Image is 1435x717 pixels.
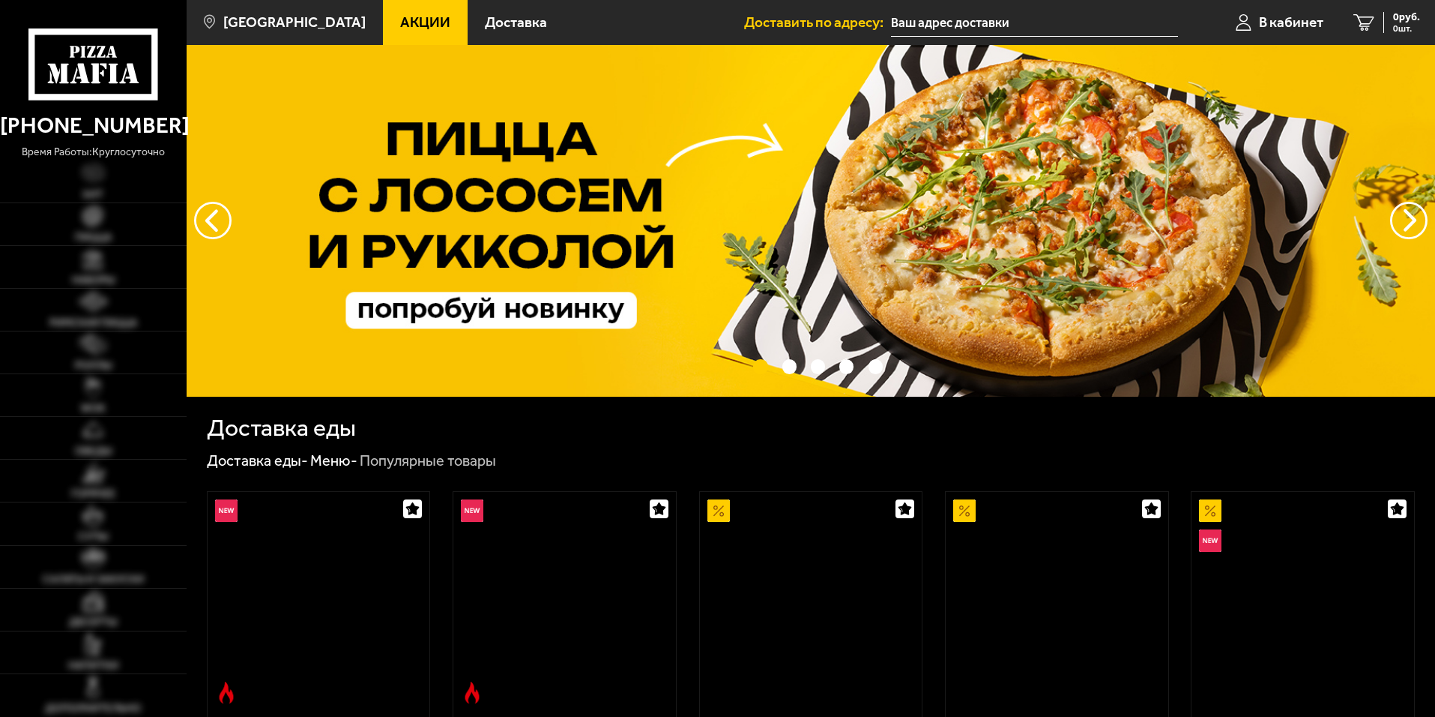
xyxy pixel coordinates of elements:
[1393,24,1420,33] span: 0 шт.
[453,492,676,711] a: НовинкаОстрое блюдоРимская с мясным ассорти
[78,532,108,542] span: Супы
[194,202,232,239] button: следующий
[82,190,103,200] span: Хит
[223,15,366,29] span: [GEOGRAPHIC_DATA]
[782,359,797,373] button: точки переключения
[208,492,430,711] a: НовинкаОстрое блюдоРимская с креветками
[400,15,450,29] span: Акции
[207,416,356,440] h1: Доставка еды
[1259,15,1323,29] span: В кабинет
[744,15,891,29] span: Доставить по адресу:
[839,359,854,373] button: точки переключения
[485,15,547,29] span: Доставка
[45,703,141,714] span: Дополнительно
[69,617,117,628] span: Десерты
[953,499,976,522] img: Акционный
[1393,12,1420,22] span: 0 руб.
[700,492,922,711] a: АкционныйАль-Шам 25 см (тонкое тесто)
[461,682,483,704] img: Острое блюдо
[75,446,112,457] span: Обеды
[43,574,144,585] span: Салаты и закуски
[215,682,238,704] img: Острое блюдо
[707,499,730,522] img: Акционный
[71,489,115,499] span: Горячее
[1390,202,1428,239] button: предыдущий
[68,661,118,671] span: Напитки
[215,499,238,522] img: Новинка
[75,361,112,371] span: Роллы
[753,359,767,373] button: точки переключения
[310,451,357,469] a: Меню-
[1199,499,1221,522] img: Акционный
[49,318,137,328] span: Римская пицца
[868,359,883,373] button: точки переключения
[461,499,483,522] img: Новинка
[360,451,496,471] div: Популярные товары
[946,492,1168,711] a: АкционныйПепперони 25 см (толстое с сыром)
[72,275,115,286] span: Наборы
[1191,492,1414,711] a: АкционныйНовинкаВсё включено
[891,9,1178,37] input: Ваш адрес доставки
[811,359,825,373] button: точки переключения
[207,451,308,469] a: Доставка еды-
[75,232,112,243] span: Пицца
[81,403,106,414] span: WOK
[1199,529,1221,552] img: Новинка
